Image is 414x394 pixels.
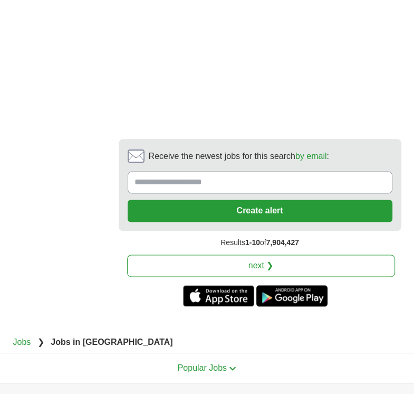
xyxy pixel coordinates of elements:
span: ❯ [37,337,44,346]
span: 1-10 [245,238,260,247]
a: Get the iPhone app [183,285,254,306]
a: next ❯ [127,255,395,277]
div: Results of [119,231,401,255]
a: by email [295,152,327,161]
img: toggle icon [229,366,236,371]
span: Receive the newest jobs for this search : [149,150,329,163]
span: 7,904,427 [266,238,299,247]
strong: Jobs in [GEOGRAPHIC_DATA] [51,337,172,346]
a: Jobs [13,337,31,346]
a: Get the Android app [256,285,328,306]
button: Create alert [128,200,392,222]
span: Popular Jobs [178,363,227,372]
